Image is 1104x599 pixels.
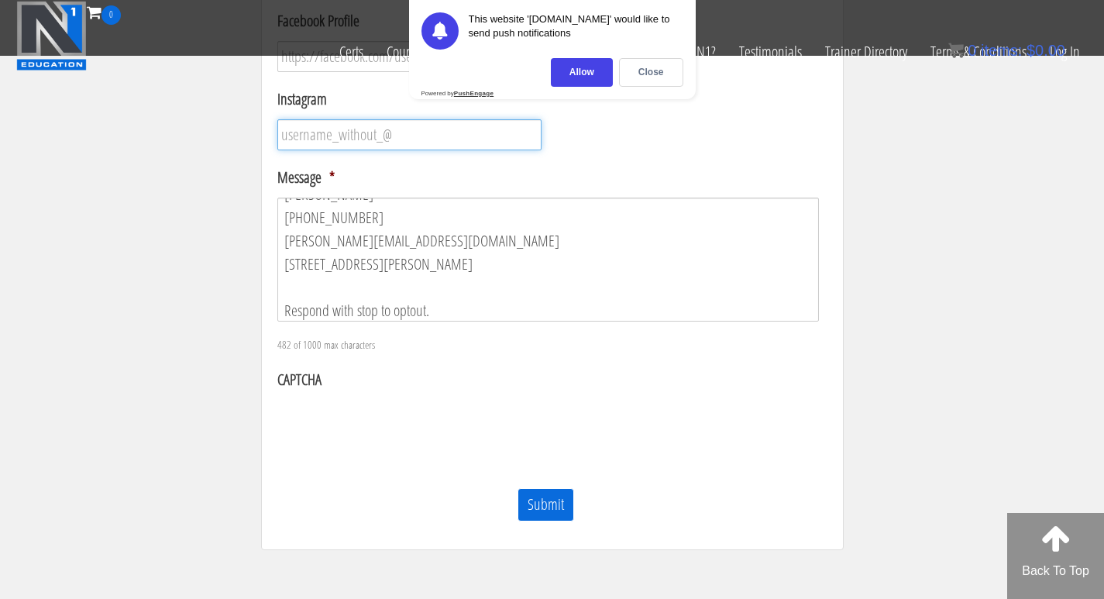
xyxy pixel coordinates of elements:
img: icon11.png [948,43,964,58]
div: 482 of 1000 max characters [277,325,776,353]
input: username_without_@ [277,119,542,150]
a: 0 items: $0.00 [948,42,1065,59]
span: 0 [968,42,976,59]
a: Certs [328,25,375,79]
a: Course List [375,25,452,79]
input: Submit [518,488,574,522]
a: Trainer Directory [813,25,919,79]
a: Testimonials [727,25,813,79]
bdi: 0.00 [1027,42,1065,59]
a: Log In [1038,25,1092,79]
strong: PushEngage [454,90,494,97]
div: Allow [551,58,613,87]
img: n1-education [16,1,87,71]
a: Terms & Conditions [919,25,1038,79]
div: This website '[DOMAIN_NAME]' would like to send push notifications [469,12,683,50]
span: $ [1027,42,1035,59]
span: 0 [101,5,121,25]
span: items: [981,42,1022,59]
iframe: reCAPTCHA [277,400,513,460]
label: Instagram [277,89,327,109]
label: CAPTCHA [277,370,322,390]
div: Powered by [421,90,494,97]
div: Close [619,58,683,87]
label: Message [277,167,335,188]
a: 0 [87,2,121,22]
